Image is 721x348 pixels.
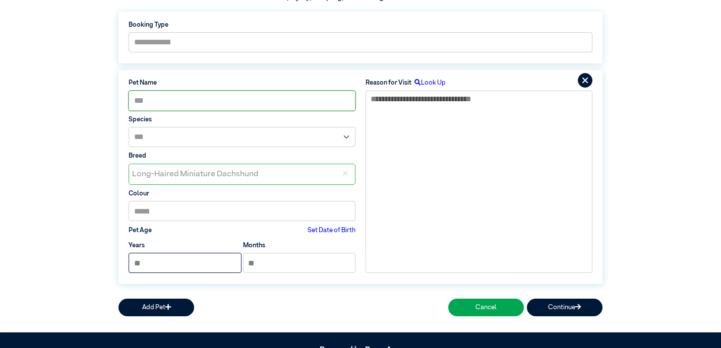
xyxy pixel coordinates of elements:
[448,299,524,316] button: Cancel
[118,299,194,316] button: Add Pet
[129,189,355,198] label: Colour
[411,78,446,88] label: Look Up
[129,20,592,30] label: Booking Type
[129,115,355,124] label: Species
[129,78,355,88] label: Pet Name
[129,164,335,184] div: Long-Haired Miniature Dachshund
[335,164,355,184] div: ✕
[129,226,152,235] label: Pet Age
[527,299,603,316] button: Continue
[129,241,145,250] label: Years
[243,241,265,250] label: Months
[366,78,411,88] label: Reason for Visit
[129,151,355,161] label: Breed
[308,226,355,235] label: Set Date of Birth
